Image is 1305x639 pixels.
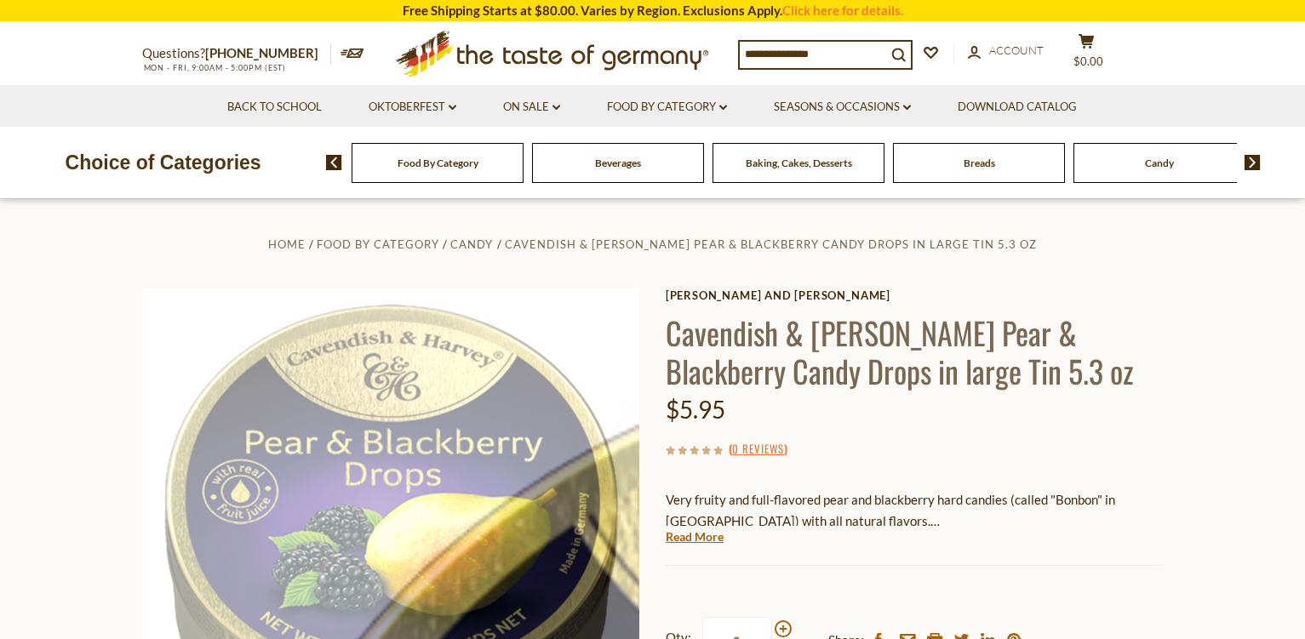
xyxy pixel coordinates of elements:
span: Account [989,43,1044,57]
a: Breads [964,157,995,169]
a: Click here for details. [782,3,903,18]
a: Candy [1145,157,1174,169]
a: Oktoberfest [369,98,456,117]
a: Beverages [595,157,641,169]
a: Cavendish & [PERSON_NAME] Pear & Blackberry Candy Drops in large Tin 5.3 oz [505,237,1037,251]
a: Account [968,42,1044,60]
p: Questions? [142,43,331,65]
a: [PHONE_NUMBER] [205,45,318,60]
span: MON - FRI, 9:00AM - 5:00PM (EST) [142,63,287,72]
a: [PERSON_NAME] and [PERSON_NAME] [666,288,1164,302]
p: Very fruity and full-flavored pear and blackberry hard candies (called "Bonbon" in [GEOGRAPHIC_DA... [666,489,1164,532]
button: $0.00 [1062,33,1113,76]
span: $0.00 [1073,54,1103,68]
h1: Cavendish & [PERSON_NAME] Pear & Blackberry Candy Drops in large Tin 5.3 oz [666,313,1164,390]
a: Food By Category [317,237,439,251]
a: Read More [666,528,724,545]
a: Download Catalog [958,98,1077,117]
span: ( ) [729,440,787,457]
img: previous arrow [326,155,342,170]
a: Home [268,237,306,251]
a: Food By Category [607,98,727,117]
a: Baking, Cakes, Desserts [746,157,852,169]
a: 0 Reviews [732,440,784,459]
a: Food By Category [398,157,478,169]
span: $5.95 [666,395,725,424]
a: Candy [450,237,493,251]
a: On Sale [503,98,560,117]
a: Seasons & Occasions [774,98,911,117]
a: Back to School [227,98,322,117]
img: next arrow [1245,155,1261,170]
